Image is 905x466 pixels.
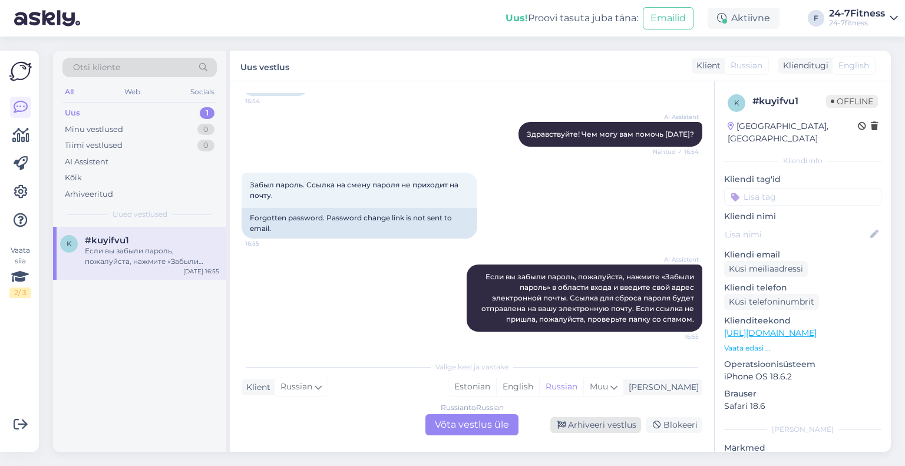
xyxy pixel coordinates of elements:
[242,208,477,239] div: Forgotten password. Password change link is not sent to email.
[724,400,881,412] p: Safari 18.6
[724,328,817,338] a: [URL][DOMAIN_NAME]
[240,58,289,74] label: Uus vestlus
[655,255,699,264] span: AI Assistent
[65,107,80,119] div: Uus
[62,84,76,100] div: All
[188,84,217,100] div: Socials
[724,156,881,166] div: Kliendi info
[646,417,702,433] div: Blokeeri
[829,18,885,28] div: 24-7fitness
[655,113,699,121] span: AI Assistent
[197,124,214,135] div: 0
[829,9,885,18] div: 24-7Fitness
[724,282,881,294] p: Kliendi telefon
[643,7,693,29] button: Emailid
[506,12,528,24] b: Uus!
[725,228,868,241] input: Lisa nimi
[527,130,694,138] span: Здравствуйте! Чем могу вам помочь [DATE]?
[724,343,881,353] p: Vaata edasi ...
[183,267,219,276] div: [DATE] 16:55
[724,388,881,400] p: Brauser
[539,378,583,396] div: Russian
[9,60,32,82] img: Askly Logo
[65,172,82,184] div: Kõik
[829,9,898,28] a: 24-7Fitness24-7fitness
[724,261,808,277] div: Küsi meiliaadressi
[65,189,113,200] div: Arhiveeritud
[441,402,504,413] div: Russian to Russian
[280,381,312,394] span: Russian
[506,11,638,25] div: Proovi tasuta juba täna:
[734,98,739,107] span: k
[724,188,881,206] input: Lisa tag
[724,315,881,327] p: Klienditeekond
[496,378,539,396] div: English
[242,381,270,394] div: Klient
[197,140,214,151] div: 0
[838,60,869,72] span: English
[9,287,31,298] div: 2 / 3
[826,95,878,108] span: Offline
[113,209,167,220] span: Uued vestlused
[692,60,721,72] div: Klient
[85,246,219,267] div: Если вы забыли пароль, пожалуйста, нажмите «Забыли пароль» в области входа и введите свой адрес э...
[724,173,881,186] p: Kliendi tag'id
[590,381,608,392] span: Muu
[724,210,881,223] p: Kliendi nimi
[724,442,881,454] p: Märkmed
[242,362,702,372] div: Valige keel ja vastake
[655,332,699,341] span: 16:55
[65,124,123,135] div: Minu vestlused
[724,249,881,261] p: Kliendi email
[67,239,72,248] span: k
[85,235,129,246] span: #kuyifvu1
[250,180,460,200] span: Забыл пароль. Ссылка на смену пароля не приходит на почту.
[708,8,780,29] div: Aktiivne
[425,414,518,435] div: Võta vestlus üle
[778,60,828,72] div: Klienditugi
[245,239,289,248] span: 16:55
[200,107,214,119] div: 1
[9,245,31,298] div: Vaata siia
[653,147,699,156] span: Nähtud ✓ 16:54
[122,84,143,100] div: Web
[724,424,881,435] div: [PERSON_NAME]
[731,60,762,72] span: Russian
[73,61,120,74] span: Otsi kliente
[448,378,496,396] div: Estonian
[624,381,699,394] div: [PERSON_NAME]
[550,417,641,433] div: Arhiveeri vestlus
[724,371,881,383] p: iPhone OS 18.6.2
[808,10,824,27] div: F
[481,272,696,323] span: Если вы забыли пароль, пожалуйста, нажмите «Забыли пароль» в области входа и введите свой адрес э...
[728,120,858,145] div: [GEOGRAPHIC_DATA], [GEOGRAPHIC_DATA]
[65,156,108,168] div: AI Assistent
[245,97,289,105] span: 16:54
[724,358,881,371] p: Operatsioonisüsteem
[65,140,123,151] div: Tiimi vestlused
[724,294,819,310] div: Küsi telefoninumbrit
[752,94,826,108] div: # kuyifvu1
